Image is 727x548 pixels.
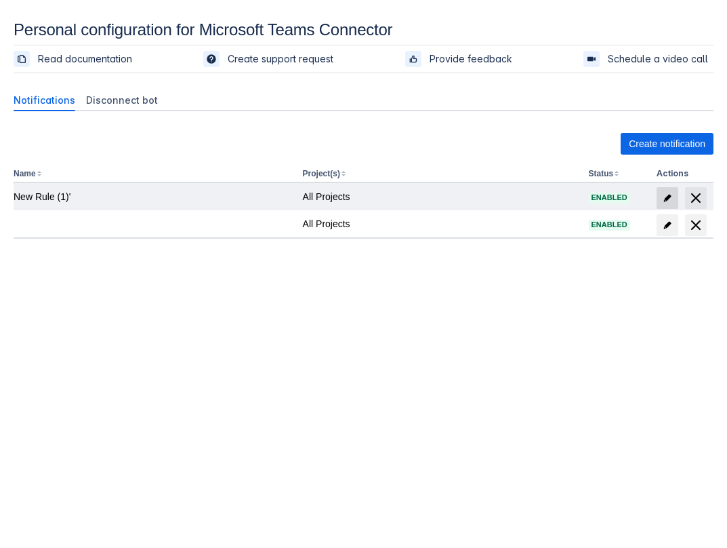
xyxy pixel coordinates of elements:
[303,169,340,178] button: Project(s)
[589,169,614,178] button: Status
[608,52,708,66] span: Schedule a video call
[14,51,138,67] a: Read documentation
[303,190,578,203] div: All Projects
[303,217,578,231] div: All Projects
[206,54,217,64] span: support
[662,193,673,203] span: edit
[14,94,75,107] span: Notifications
[589,194,630,201] span: Enabled
[621,133,713,155] button: Create notification
[16,54,27,64] span: documentation
[662,220,673,231] span: edit
[203,51,339,67] a: Create support request
[408,54,419,64] span: feedback
[228,52,333,66] span: Create support request
[86,94,158,107] span: Disconnect bot
[651,165,713,183] th: Actions
[14,169,36,178] button: Name
[14,190,292,203] div: New Rule (1)'
[583,51,713,67] a: Schedule a video call
[586,54,597,64] span: videoCall
[405,51,518,67] a: Provide feedback
[14,20,713,39] div: Personal configuration for Microsoft Teams Connector
[688,190,704,206] span: delete
[38,52,132,66] span: Read documentation
[430,52,512,66] span: Provide feedback
[629,133,705,155] span: Create notification
[589,221,630,229] span: Enabled
[688,217,704,233] span: delete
